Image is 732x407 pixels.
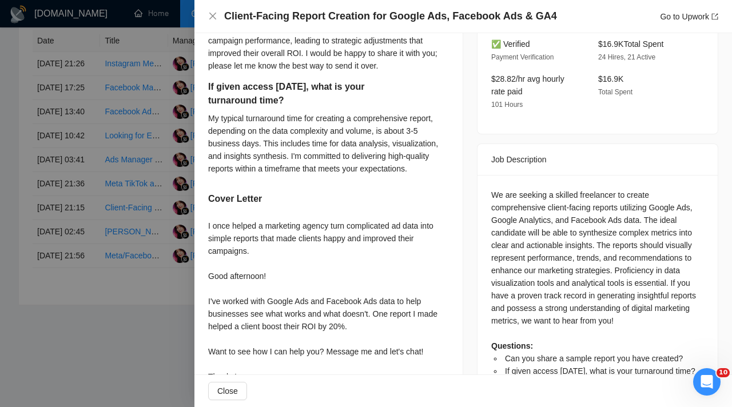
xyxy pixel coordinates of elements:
span: $16.9K [598,74,623,83]
iframe: Intercom live chat [693,368,721,396]
span: If given access [DATE], what is your turnaround time? [505,366,695,376]
span: Close [217,385,238,397]
a: Go to Upworkexport [660,12,718,21]
span: 10 [717,368,730,377]
div: We are seeking a skilled freelancer to create comprehensive client-facing reports utilizing Googl... [491,189,704,377]
span: Payment Verification [491,53,554,61]
strong: Questions: [491,341,533,350]
div: My typical turnaround time for creating a comprehensive report, depending on the data complexity ... [208,112,449,175]
span: Total Spent [598,88,632,96]
span: close [208,11,217,21]
h5: Cover Letter [208,192,262,206]
span: 101 Hours [491,101,523,109]
span: $16.9K Total Spent [598,39,663,49]
span: Can you share a sample report you have created? [505,354,683,363]
button: Close [208,382,247,400]
span: export [711,13,718,20]
div: Job Description [491,144,704,175]
h5: If given access [DATE], what is your turnaround time? [208,80,413,107]
button: Close [208,11,217,21]
span: ✅ Verified [491,39,530,49]
span: 24 Hires, 21 Active [598,53,655,61]
h4: Client-Facing Report Creation for Google Ads, Facebook Ads & GA4 [224,9,557,23]
span: $28.82/hr avg hourly rate paid [491,74,564,96]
